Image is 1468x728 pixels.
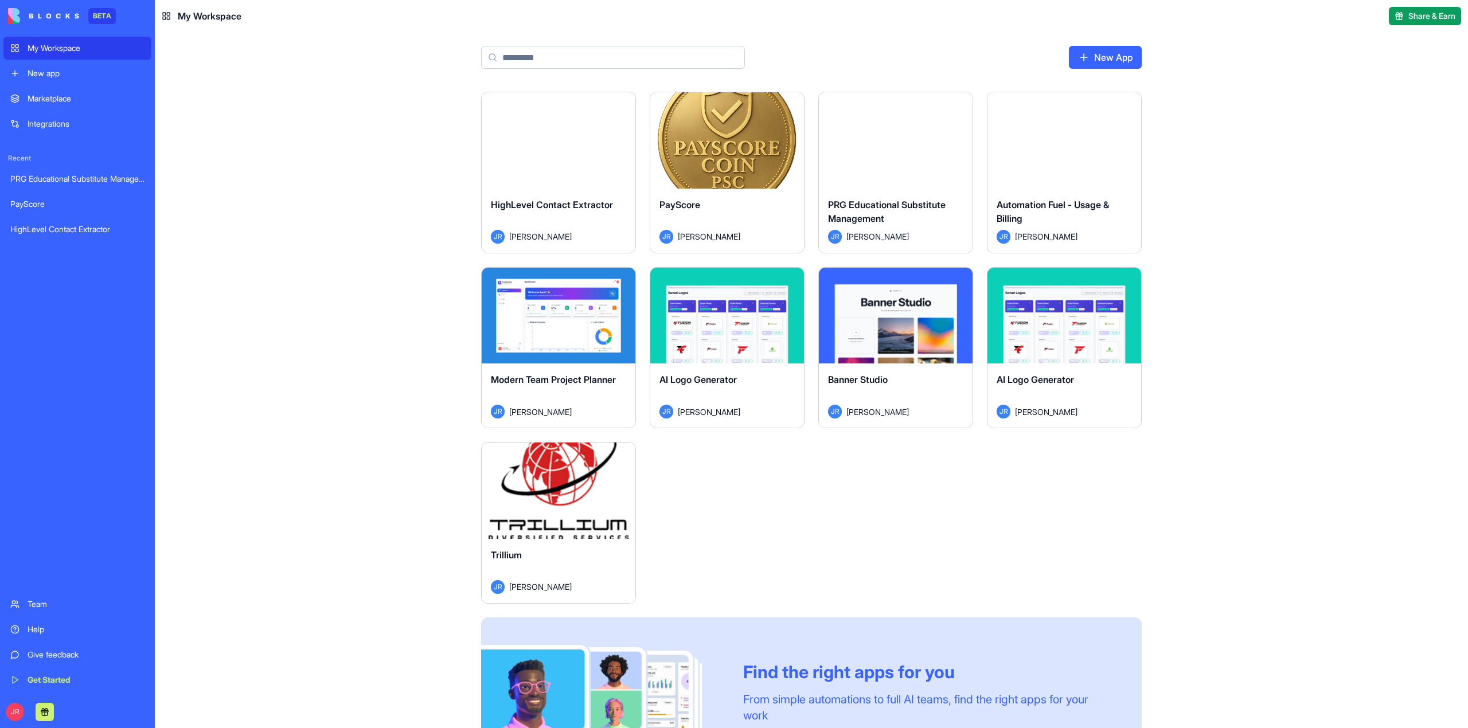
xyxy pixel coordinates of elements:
[28,42,145,54] div: My Workspace
[491,199,613,210] span: HighLevel Contact Extractor
[678,406,740,418] span: [PERSON_NAME]
[650,267,805,429] a: AI Logo GeneratorJR[PERSON_NAME]
[997,405,1010,418] span: JR
[10,173,145,185] div: PRG Educational Substitute Management
[3,167,151,190] a: PRG Educational Substitute Management
[28,93,145,104] div: Marketplace
[28,624,145,635] div: Help
[491,580,505,594] span: JR
[509,406,572,418] span: [PERSON_NAME]
[987,267,1142,429] a: AI Logo GeneratorJR[PERSON_NAME]
[997,374,1074,385] span: AI Logo Generator
[818,92,973,253] a: PRG Educational Substitute ManagementJR[PERSON_NAME]
[743,691,1114,723] div: From simple automations to full AI teams, find the right apps for your work
[3,154,151,163] span: Recent
[3,618,151,641] a: Help
[491,374,616,385] span: Modern Team Project Planner
[743,662,1114,682] div: Find the right apps for you
[678,230,740,242] span: [PERSON_NAME]
[88,8,116,24] div: BETA
[650,92,805,253] a: PayScoreJR[PERSON_NAME]
[997,230,1010,244] span: JR
[509,230,572,242] span: [PERSON_NAME]
[659,374,737,385] span: AI Logo Generator
[828,374,888,385] span: Banner Studio
[28,68,145,79] div: New app
[987,92,1142,253] a: Automation Fuel - Usage & BillingJR[PERSON_NAME]
[1015,230,1077,242] span: [PERSON_NAME]
[28,674,145,686] div: Get Started
[28,118,145,130] div: Integrations
[481,267,636,429] a: Modern Team Project PlannerJR[PERSON_NAME]
[10,224,145,235] div: HighLevel Contact Extractor
[828,199,946,224] span: PRG Educational Substitute Management
[509,581,572,593] span: [PERSON_NAME]
[818,267,973,429] a: Banner StudioJR[PERSON_NAME]
[8,8,116,24] a: BETA
[10,198,145,210] div: PayScore
[828,405,842,418] span: JR
[3,37,151,60] a: My Workspace
[659,405,673,418] span: JR
[3,668,151,691] a: Get Started
[28,598,145,610] div: Team
[3,643,151,666] a: Give feedback
[491,230,505,244] span: JR
[3,218,151,241] a: HighLevel Contact Extractor
[3,112,151,135] a: Integrations
[659,199,700,210] span: PayScore
[659,230,673,244] span: JR
[1408,10,1455,22] span: Share & Earn
[28,649,145,660] div: Give feedback
[491,549,522,561] span: Trillium
[481,442,636,604] a: TrilliumJR[PERSON_NAME]
[846,230,909,242] span: [PERSON_NAME]
[828,230,842,244] span: JR
[1069,46,1142,69] a: New App
[3,62,151,85] a: New app
[3,593,151,616] a: Team
[8,8,79,24] img: logo
[491,405,505,418] span: JR
[1015,406,1077,418] span: [PERSON_NAME]
[6,703,24,721] span: JR
[178,9,241,23] span: My Workspace
[1389,7,1461,25] button: Share & Earn
[997,199,1109,224] span: Automation Fuel - Usage & Billing
[3,193,151,216] a: PayScore
[481,92,636,253] a: HighLevel Contact ExtractorJR[PERSON_NAME]
[846,406,909,418] span: [PERSON_NAME]
[3,87,151,110] a: Marketplace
